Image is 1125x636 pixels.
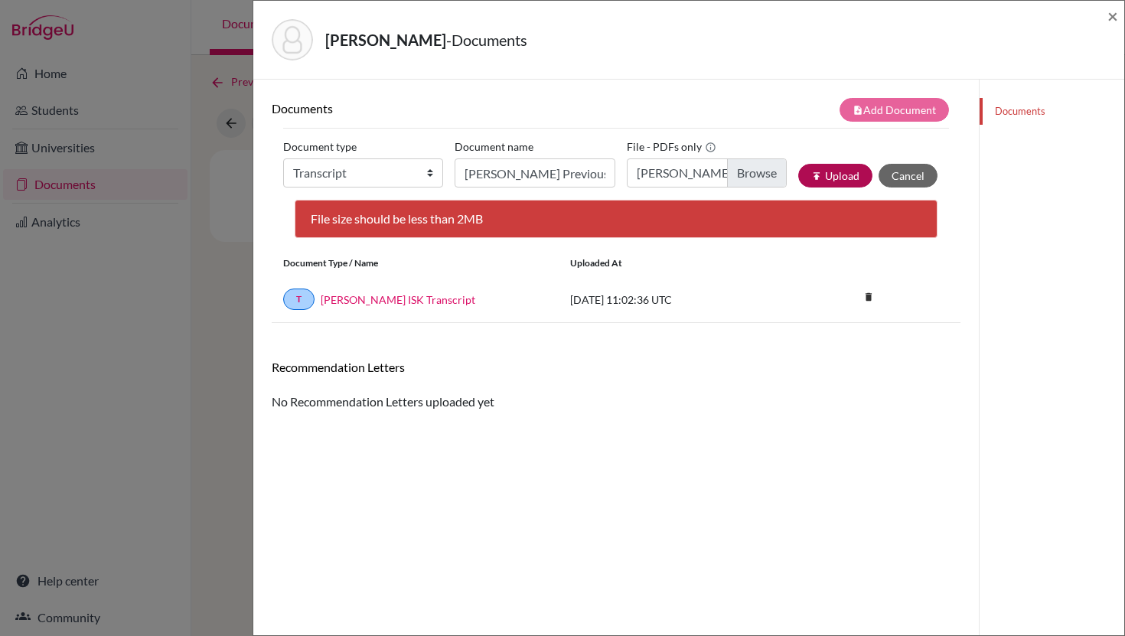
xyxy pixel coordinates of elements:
[272,360,960,411] div: No Recommendation Letters uploaded yet
[811,171,822,181] i: publish
[853,105,863,116] i: note_add
[295,200,937,238] div: File size should be less than 2MB
[857,285,880,308] i: delete
[272,101,616,116] h6: Documents
[455,135,533,158] label: Document name
[840,98,949,122] button: note_addAdd Document
[627,135,716,158] label: File - PDFs only
[446,31,527,49] span: - Documents
[325,31,446,49] strong: [PERSON_NAME]
[798,164,872,188] button: publishUpload
[283,289,315,310] a: T
[321,292,475,308] a: [PERSON_NAME] ISK Transcript
[272,256,559,270] div: Document Type / Name
[283,135,357,158] label: Document type
[559,256,788,270] div: Uploaded at
[272,360,960,374] h6: Recommendation Letters
[1107,5,1118,27] span: ×
[857,288,880,308] a: delete
[980,98,1124,125] a: Documents
[559,292,788,308] div: [DATE] 11:02:36 UTC
[1107,7,1118,25] button: Close
[879,164,937,188] button: Cancel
